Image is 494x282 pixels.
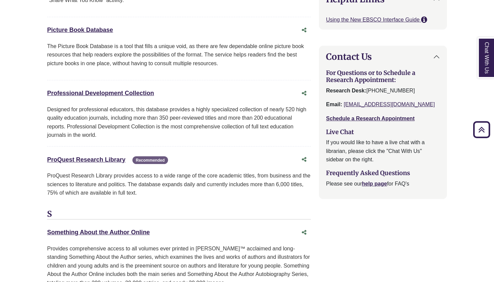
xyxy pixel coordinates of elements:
button: Share this database [297,153,311,166]
a: Schedule a Research Appointment [326,116,414,121]
strong: Email: [326,102,342,107]
button: Share this database [297,87,311,100]
a: Picture Book Database [47,27,113,33]
h3: Live Chat [326,128,440,136]
p: Please see our for FAQ's [326,179,440,188]
h3: Frequently Asked Questions [326,169,440,177]
a: Professional Development Collection [47,90,154,96]
p: The Picture Book Database is a tool that fills a unique void, as there are few dependable online ... [47,42,311,68]
p: [PHONE_NUMBER] [326,86,440,95]
a: help page [362,181,387,187]
h3: S [47,209,311,219]
span: Recommended [132,156,168,164]
strong: Research Desk: [326,88,366,93]
p: ProQuest Research Library provides access to a wide range of the core academic titles, from busin... [47,171,311,197]
a: Back to Top [471,125,492,134]
a: [EMAIL_ADDRESS][DOMAIN_NAME] [344,102,435,107]
h3: For Questions or to Schedule a Research Appointment: [326,69,440,84]
a: Using the New EBSCO Interface Guide [326,17,421,23]
a: Something About the Author Online [47,229,150,236]
button: Contact Us [319,46,447,67]
button: Share this database [297,226,311,239]
a: ProQuest Research Library [47,156,125,163]
div: Designed for professional educators, this database provides a highly specialized collection of ne... [47,105,311,139]
p: If you would like to have a live chat with a librarian, please click the "Chat With Us" sidebar o... [326,138,440,164]
button: Share this database [297,24,311,37]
